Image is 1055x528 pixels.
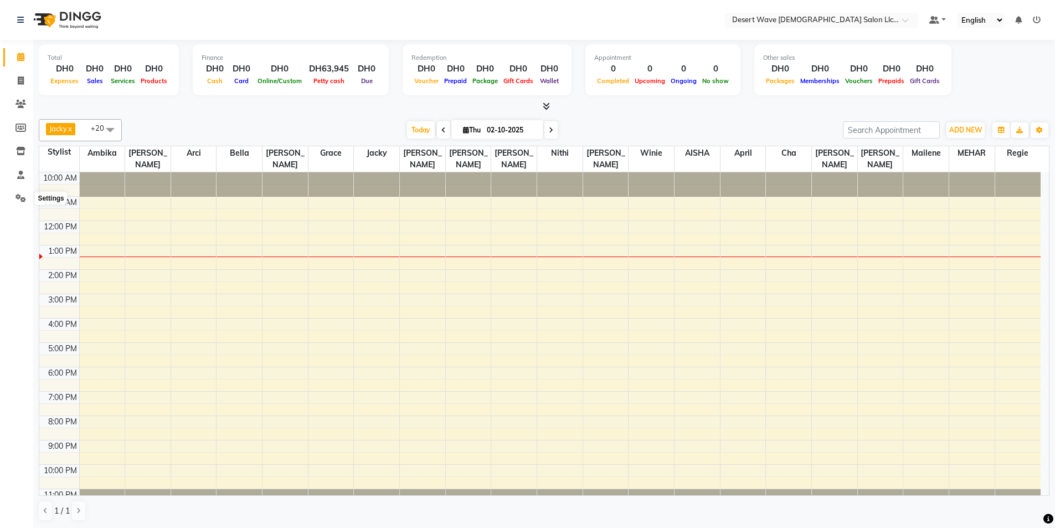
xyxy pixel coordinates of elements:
span: Voucher [411,77,441,85]
input: 2025-10-02 [483,122,539,139]
span: Grace [308,146,354,160]
span: Services [108,77,138,85]
div: DH0 [842,63,876,75]
span: Thu [460,126,483,134]
div: DH0 [441,63,470,75]
span: Jacky [49,124,67,133]
div: 0 [632,63,668,75]
span: Ambika [80,146,125,160]
div: Stylist [39,146,79,158]
div: 1:00 PM [46,245,79,257]
div: Finance [202,53,380,63]
span: Ongoing [668,77,699,85]
span: Prepaids [876,77,907,85]
div: 9:00 PM [46,440,79,452]
div: 5:00 PM [46,343,79,355]
div: 0 [668,63,699,75]
button: ADD NEW [946,122,985,138]
span: Cash [204,77,225,85]
div: DH0 [411,63,441,75]
span: Expenses [48,77,81,85]
span: Nithi [537,146,583,160]
div: DH0 [81,63,108,75]
span: [PERSON_NAME] [491,146,537,172]
span: AISHA [675,146,720,160]
span: [PERSON_NAME] [812,146,857,172]
span: Regie [995,146,1041,160]
span: Memberships [797,77,842,85]
div: 7:00 PM [46,392,79,403]
span: april [721,146,766,160]
span: Products [138,77,170,85]
span: Prepaid [441,77,470,85]
span: Bella [217,146,262,160]
span: MEHAR [949,146,995,160]
div: DH0 [876,63,907,75]
span: Arci [171,146,217,160]
span: Vouchers [842,77,876,85]
span: Today [407,121,435,139]
span: [PERSON_NAME] [583,146,629,172]
div: DH0 [536,63,563,75]
span: Gift Cards [501,77,536,85]
span: ADD NEW [949,126,982,134]
span: Cha [766,146,811,160]
div: DH0 [763,63,797,75]
span: [PERSON_NAME] [400,146,445,172]
div: DH0 [353,63,380,75]
span: Packages [763,77,797,85]
span: Petty cash [311,77,347,85]
div: 6:00 PM [46,367,79,379]
span: 1 / 1 [54,505,70,517]
div: DH0 [108,63,138,75]
span: No show [699,77,732,85]
div: 4:00 PM [46,319,79,330]
span: [PERSON_NAME] [446,146,491,172]
div: 12:00 PM [42,221,79,233]
div: Redemption [411,53,563,63]
span: Card [231,77,251,85]
span: Mailene [903,146,949,160]
div: DH0 [255,63,305,75]
div: DH0 [907,63,943,75]
div: DH0 [48,63,81,75]
span: [PERSON_NAME] [858,146,903,172]
span: Upcoming [632,77,668,85]
div: 0 [594,63,632,75]
div: 10:00 AM [41,172,79,184]
span: Winie [629,146,674,160]
div: 2:00 PM [46,270,79,281]
span: [PERSON_NAME] [263,146,308,172]
div: Appointment [594,53,732,63]
div: 10:00 PM [42,465,79,476]
span: Sales [84,77,106,85]
span: Wallet [537,77,562,85]
div: DH63,945 [305,63,353,75]
span: Online/Custom [255,77,305,85]
input: Search Appointment [843,121,940,139]
div: DH0 [228,63,255,75]
div: Settings [35,192,66,205]
div: 11:00 PM [42,489,79,501]
div: DH0 [202,63,228,75]
div: 3:00 PM [46,294,79,306]
div: DH0 [470,63,501,75]
span: [PERSON_NAME] [125,146,171,172]
div: 0 [699,63,732,75]
span: Jacky [354,146,399,160]
span: +20 [91,124,112,132]
div: DH0 [138,63,170,75]
span: Completed [594,77,632,85]
a: x [67,124,72,133]
img: logo [28,4,104,35]
div: Other sales [763,53,943,63]
span: Package [470,77,501,85]
div: 8:00 PM [46,416,79,428]
span: Due [358,77,375,85]
div: DH0 [797,63,842,75]
span: Gift Cards [907,77,943,85]
div: DH0 [501,63,536,75]
div: Total [48,53,170,63]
